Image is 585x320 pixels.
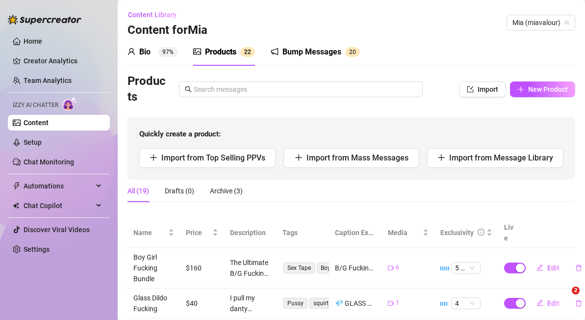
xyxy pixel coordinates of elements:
div: Archive (3) [210,186,243,196]
img: Chat Copilot [13,202,19,209]
sup: 97% [158,47,178,57]
span: delete [575,300,582,307]
h3: Products [127,74,167,105]
span: 6 [396,263,399,272]
iframe: Intercom live chat [552,287,575,310]
strong: Quickly create a product: [139,130,221,138]
th: Name [127,218,180,248]
td: Glass Dildo Fucking [127,289,180,319]
h3: Content for Mia [127,23,207,38]
img: AI Chatter [62,97,77,111]
span: thunderbolt [13,182,21,190]
span: import [467,86,474,93]
span: info-circle [478,229,484,236]
span: Mia (miavalour) [512,15,569,30]
span: Name [133,227,166,238]
span: Media [388,227,421,238]
span: 2 [248,49,251,55]
a: Settings [24,245,50,253]
span: New Product [528,85,568,93]
span: 4 [455,298,477,309]
span: Import from Message Library [449,153,553,162]
span: Import from Top Selling PPVs [161,153,265,162]
sup: 20 [345,47,360,57]
a: Creator Analytics [24,53,102,69]
th: Price [180,218,224,248]
th: Live [498,218,523,248]
th: Description [224,218,277,248]
span: 2 [572,287,580,294]
span: edit [536,264,543,271]
div: All (19) [127,186,149,196]
div: The Ultimate B/G Fucking Bundle My best selling, most intense videos in one place. From deep thro... [230,257,271,279]
span: 5 🔥 [455,263,477,273]
span: Import from Mass Messages [306,153,408,162]
sup: 22 [240,47,255,57]
span: 2 [349,49,353,55]
div: Bump Messages [282,46,341,58]
img: logo-BBDzfeDw.svg [8,15,81,25]
span: plus [150,154,157,161]
div: Drafts (0) [165,186,194,196]
button: New Product [510,81,575,97]
span: video-camera [388,265,394,271]
div: Products [205,46,236,58]
span: plus [517,86,524,93]
span: user [127,48,135,55]
span: delete [575,265,582,271]
a: Setup [24,138,42,146]
button: Import [459,81,506,97]
a: Content [24,119,49,127]
span: plus [295,154,303,161]
span: video-camera [388,300,394,306]
div: Bio [139,46,151,58]
span: Automations [24,178,93,194]
span: Import [478,85,498,93]
span: Chat Copilot [24,198,93,213]
div: I pull my danty panties to one side and slide slide the cold glass dildo into my wet pussy - of c... [230,293,271,314]
span: picture [193,48,201,55]
span: search [185,86,192,93]
div: B/G Fucking Bundle – “No Holding Back” Edition “This isn’t just a bundle… it’s a front-row seat t... [335,263,376,273]
button: Edit [529,260,567,276]
th: Tags [277,218,329,248]
a: Home [24,37,42,45]
a: Team Analytics [24,77,72,84]
span: Price [186,227,210,238]
span: team [564,20,570,26]
td: Boy Girl Fucking Bundle [127,248,180,289]
th: Caption Example [329,218,382,248]
button: Edit [529,295,567,311]
span: plus [437,154,445,161]
span: Content Library [128,11,177,19]
div: Exclusivity [440,227,474,238]
td: $40 [180,289,224,319]
span: Edit [547,264,560,272]
th: Media [382,218,434,248]
a: Discover Viral Videos [24,226,90,234]
span: notification [271,48,279,55]
span: Edit [547,299,560,307]
td: $160 [180,248,224,289]
button: Import from Mass Messages [283,148,420,168]
button: Content Library [127,7,184,23]
a: Chat Monitoring [24,158,74,166]
span: 0 [353,49,356,55]
button: Import from Message Library [427,148,563,168]
input: Search messages [194,84,417,95]
span: Sex Tape [283,263,315,273]
span: Pussy [283,298,307,309]
button: Import from Top Selling PPVs [139,148,276,168]
span: 2 [244,49,248,55]
span: Izzy AI Chatter [13,101,58,110]
span: Boy on Girl [317,263,353,273]
span: 1 [396,298,399,308]
span: squirting [309,298,341,309]
div: 💎 GLASS DILDO [MEDICAL_DATA] PLAY – PPV Sales Caption I know you’re watching me… The way I slowly... [335,298,376,309]
span: edit [536,299,543,306]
